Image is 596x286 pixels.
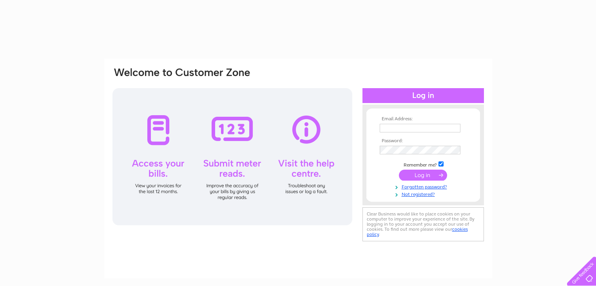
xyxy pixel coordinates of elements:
a: cookies policy [367,226,468,237]
th: Password: [378,138,469,144]
input: Submit [399,170,447,181]
th: Email Address: [378,116,469,122]
a: Not registered? [380,190,469,197]
td: Remember me? [378,160,469,168]
div: Clear Business would like to place cookies on your computer to improve your experience of the sit... [362,207,484,241]
a: Forgotten password? [380,183,469,190]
